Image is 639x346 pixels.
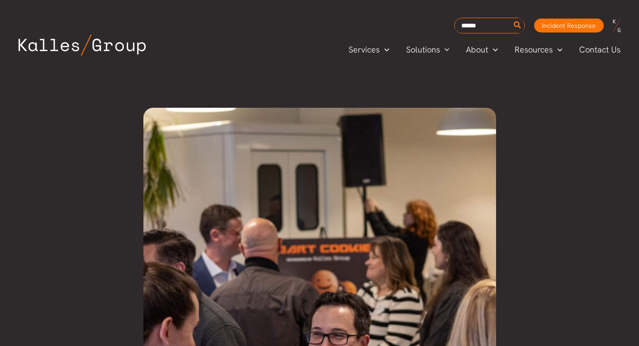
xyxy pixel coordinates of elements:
a: SolutionsMenu Toggle [398,43,458,57]
span: Services [349,43,380,57]
a: Contact Us [571,43,630,57]
span: Contact Us [579,43,620,57]
nav: Primary Site Navigation [340,42,630,57]
img: Kalles Group [19,34,146,56]
a: ResourcesMenu Toggle [506,43,571,57]
button: Search [512,18,523,33]
a: ServicesMenu Toggle [340,43,398,57]
span: Menu Toggle [440,43,450,57]
span: About [466,43,488,57]
a: Incident Response [534,19,604,33]
span: Resources [515,43,553,57]
span: Menu Toggle [553,43,562,57]
span: Menu Toggle [380,43,389,57]
span: Solutions [406,43,440,57]
span: Menu Toggle [488,43,498,57]
a: AboutMenu Toggle [458,43,506,57]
